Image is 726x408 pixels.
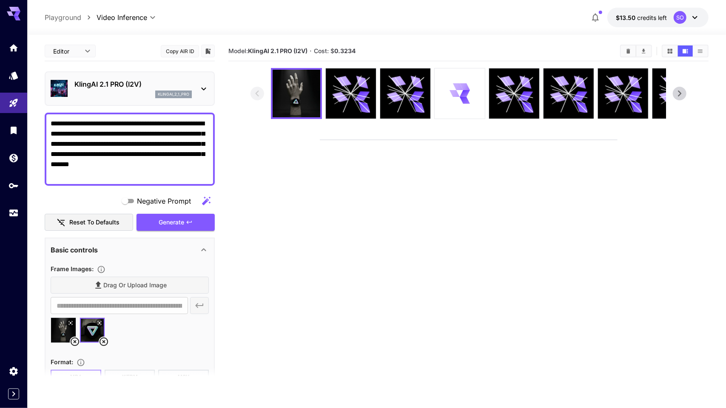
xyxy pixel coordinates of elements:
[73,358,88,367] button: Choose the file format for the output video.
[137,196,191,206] span: Negative Prompt
[9,366,19,377] div: Settings
[45,12,81,23] a: Playground
[9,98,19,108] div: Playground
[273,70,320,117] img: nialFAAAAAZJREFUAwC3dacmV7YYJQAAAABJRU5ErkJggg==
[637,14,667,21] span: credits left
[9,70,19,81] div: Models
[53,47,80,56] span: Editor
[45,214,133,231] button: Reset to defaults
[662,45,709,57] div: Show media in grid viewShow media in video viewShow media in list view
[678,45,693,57] button: Show media in video view
[97,12,147,23] span: Video Inference
[310,46,312,56] p: ·
[616,13,667,22] div: $13.49887
[334,47,356,54] b: 0.3234
[693,45,708,57] button: Show media in list view
[9,125,19,136] div: Library
[663,45,678,57] button: Show media in grid view
[51,358,73,365] span: Format :
[9,180,19,191] div: API Keys
[74,79,192,89] p: KlingAI 2.1 PRO (I2V)
[9,153,19,163] div: Wallet
[9,42,19,53] div: Home
[161,45,199,57] button: Copy AIR ID
[616,14,637,21] span: $13.50
[674,11,686,24] div: SO
[159,217,184,228] span: Generate
[620,45,652,57] div: Clear AllDownload All
[137,214,215,231] button: Generate
[51,240,209,260] div: Basic controls
[51,76,209,102] div: KlingAI 2.1 PRO (I2V)klingai_2_1_pro
[51,265,94,272] span: Frame Images :
[636,45,651,57] button: Download All
[45,12,97,23] nav: breadcrumb
[9,208,19,218] div: Usage
[607,8,709,27] button: $13.49887SO
[248,47,307,54] b: KlingAI 2.1 PRO (I2V)
[94,265,109,274] button: Upload frame images.
[8,388,19,399] button: Expand sidebar
[204,46,212,56] button: Add to library
[621,45,636,57] button: Clear All
[314,47,356,54] span: Cost: $
[228,47,307,54] span: Model:
[51,245,98,255] p: Basic controls
[158,91,189,97] p: klingai_2_1_pro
